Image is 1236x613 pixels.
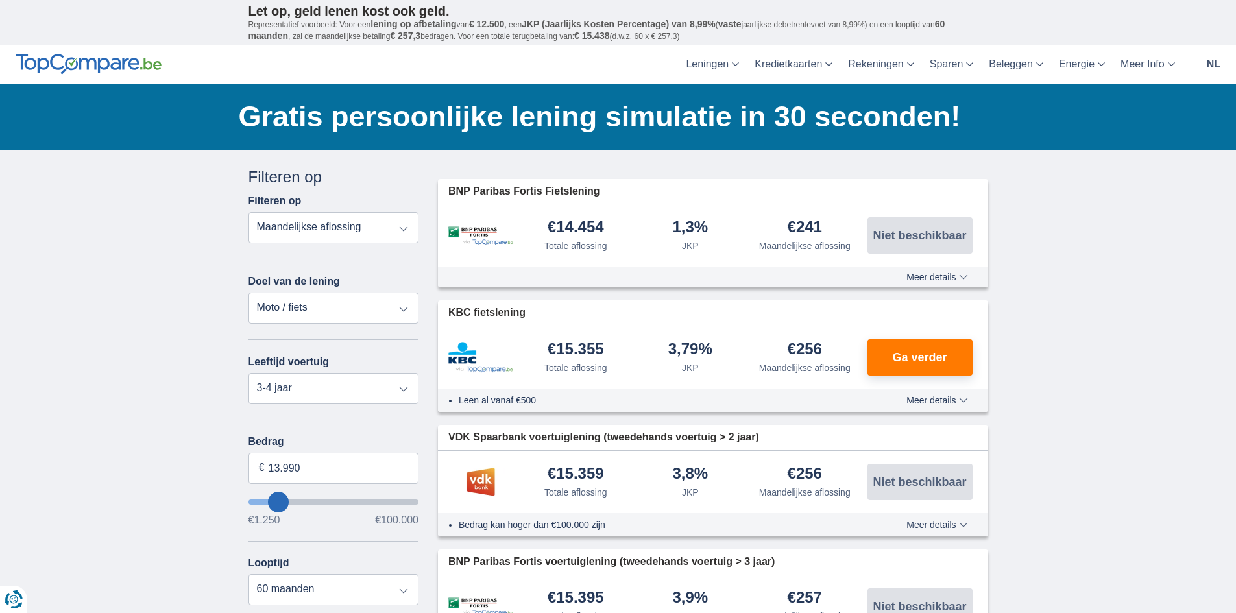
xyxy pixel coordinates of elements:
[248,515,280,525] span: €1.250
[448,555,775,570] span: BNP Paribas Fortis voertuiglening (tweedehands voertuig > 3 jaar)
[375,515,418,525] span: €100.000
[840,45,921,84] a: Rekeningen
[370,19,456,29] span: lening op afbetaling
[16,54,162,75] img: TopCompare
[788,341,822,359] div: €256
[873,476,966,488] span: Niet beschikbaar
[248,557,289,569] label: Looptijd
[259,461,265,475] span: €
[448,226,513,245] img: product.pl.alt BNP Paribas Fortis
[906,272,967,282] span: Meer details
[248,436,419,448] label: Bedrag
[759,239,851,252] div: Maandelijkse aflossing
[873,601,966,612] span: Niet beschikbaar
[747,45,840,84] a: Kredietkaarten
[867,217,973,254] button: Niet beschikbaar
[390,30,420,41] span: € 257,3
[867,464,973,500] button: Niet beschikbaar
[873,230,966,241] span: Niet beschikbaar
[548,341,604,359] div: €15.355
[672,466,708,483] div: 3,8%
[897,395,977,405] button: Meer details
[459,518,859,531] li: Bedrag kan hoger dan €100.000 zijn
[548,219,604,237] div: €14.454
[248,19,945,41] span: 60 maanden
[788,590,822,607] div: €257
[548,590,604,607] div: €15.395
[1199,45,1228,84] a: nl
[248,166,419,188] div: Filteren op
[788,466,822,483] div: €256
[459,394,859,407] li: Leen al vanaf €500
[906,520,967,529] span: Meer details
[1113,45,1183,84] a: Meer Info
[867,339,973,376] button: Ga verder
[759,486,851,499] div: Maandelijkse aflossing
[544,486,607,499] div: Totale aflossing
[682,239,699,252] div: JKP
[1051,45,1113,84] a: Energie
[248,195,302,207] label: Filteren op
[922,45,982,84] a: Sparen
[448,306,526,320] span: KBC fietslening
[668,341,712,359] div: 3,79%
[522,19,716,29] span: JKP (Jaarlijks Kosten Percentage) van 8,99%
[672,219,708,237] div: 1,3%
[248,3,988,19] p: Let op, geld lenen kost ook geld.
[718,19,742,29] span: vaste
[448,466,513,498] img: product.pl.alt VDK bank
[897,272,977,282] button: Meer details
[544,361,607,374] div: Totale aflossing
[248,356,329,368] label: Leeftijd voertuig
[574,30,610,41] span: € 15.438
[678,45,747,84] a: Leningen
[448,430,759,445] span: VDK Spaarbank voertuiglening (tweedehands voertuig > 2 jaar)
[469,19,505,29] span: € 12.500
[248,499,419,505] input: wantToBorrow
[672,590,708,607] div: 3,9%
[906,396,967,405] span: Meer details
[248,276,340,287] label: Doel van de lening
[248,19,988,42] p: Representatief voorbeeld: Voor een van , een ( jaarlijkse debetrentevoet van 8,99%) en een loopti...
[548,466,604,483] div: €15.359
[682,486,699,499] div: JKP
[788,219,822,237] div: €241
[682,361,699,374] div: JKP
[759,361,851,374] div: Maandelijkse aflossing
[448,342,513,373] img: product.pl.alt KBC
[448,184,600,199] span: BNP Paribas Fortis Fietslening
[544,239,607,252] div: Totale aflossing
[239,97,988,137] h1: Gratis persoonlijke lening simulatie in 30 seconden!
[897,520,977,530] button: Meer details
[981,45,1051,84] a: Beleggen
[892,352,947,363] span: Ga verder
